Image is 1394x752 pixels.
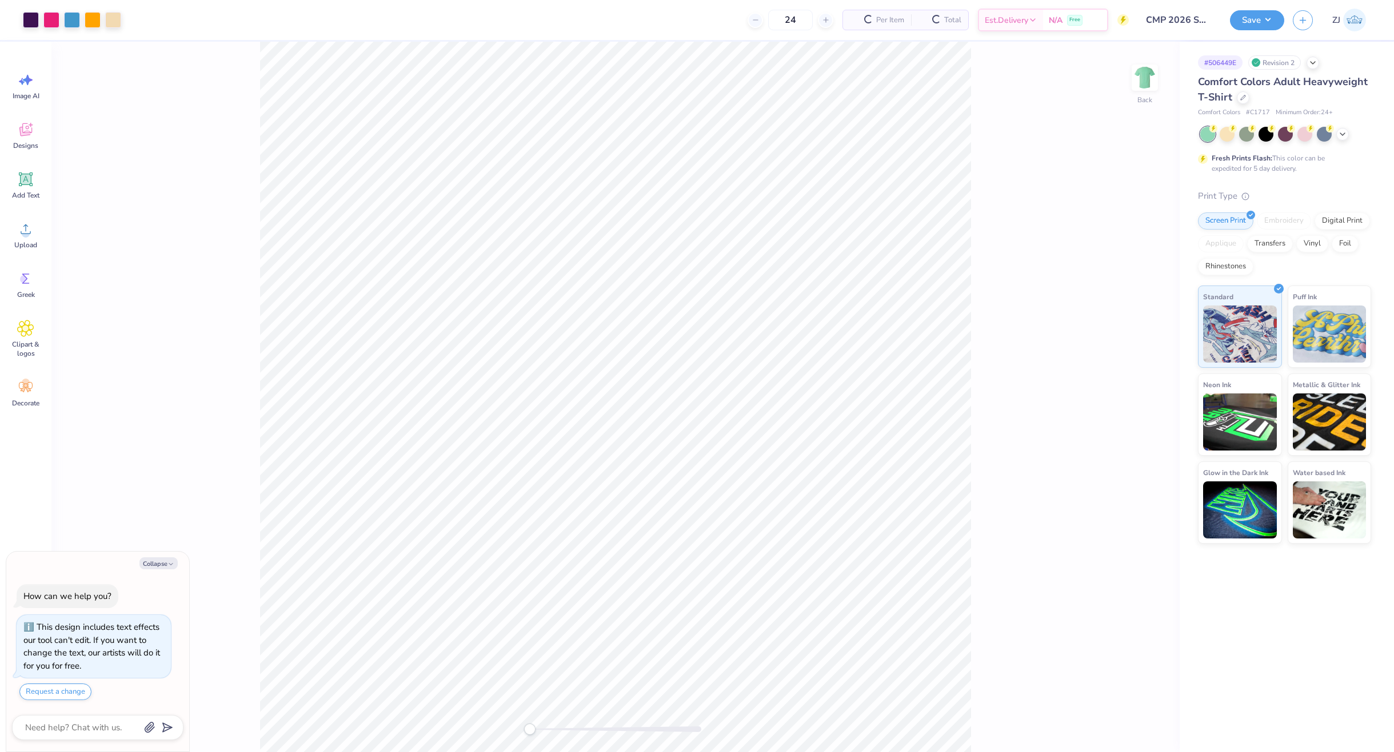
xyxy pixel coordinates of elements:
strong: Fresh Prints Flash: [1212,154,1272,163]
a: ZJ [1327,9,1371,31]
span: Decorate [12,399,39,408]
div: Accessibility label [524,723,536,735]
span: Upload [14,240,37,250]
span: Designs [13,141,38,150]
div: Transfers [1247,235,1293,252]
div: Back [1137,95,1152,105]
div: This design includes text effects our tool can't edit. If you want to change the text, our artist... [23,621,160,671]
button: Save [1230,10,1284,30]
span: Clipart & logos [7,340,45,358]
img: Zhor Junavee Antocan [1343,9,1366,31]
span: Free [1069,16,1080,24]
span: Neon Ink [1203,379,1231,391]
span: Est. Delivery [985,14,1028,26]
div: Foil [1332,235,1359,252]
img: Water based Ink [1293,481,1367,538]
div: # 506449E [1198,55,1243,70]
img: Standard [1203,305,1277,363]
button: Collapse [139,557,178,569]
span: Puff Ink [1293,291,1317,303]
span: Metallic & Glitter Ink [1293,379,1360,391]
img: Back [1133,66,1156,89]
span: Water based Ink [1293,467,1345,478]
span: Total [944,14,961,26]
div: Print Type [1198,190,1371,203]
span: Standard [1203,291,1233,303]
div: This color can be expedited for 5 day delivery. [1212,153,1352,174]
span: ZJ [1332,14,1340,27]
span: Minimum Order: 24 + [1276,108,1333,118]
span: # C1717 [1246,108,1270,118]
img: Metallic & Glitter Ink [1293,393,1367,451]
div: Screen Print [1198,212,1253,230]
div: Applique [1198,235,1244,252]
span: Comfort Colors [1198,108,1240,118]
div: Digital Print [1315,212,1370,230]
span: Comfort Colors Adult Heavyweight T-Shirt [1198,75,1368,104]
div: Revision 2 [1248,55,1301,70]
img: Neon Ink [1203,393,1277,451]
img: Puff Ink [1293,305,1367,363]
span: Per Item [876,14,904,26]
div: Embroidery [1257,212,1311,230]
span: Add Text [12,191,39,200]
span: Greek [17,290,35,299]
span: N/A [1049,14,1063,26]
input: – – [768,10,813,30]
img: Glow in the Dark Ink [1203,481,1277,538]
div: Vinyl [1296,235,1328,252]
button: Request a change [19,683,91,700]
div: Rhinestones [1198,258,1253,275]
div: How can we help you? [23,590,111,602]
input: Untitled Design [1137,9,1221,31]
span: Image AI [13,91,39,100]
span: Glow in the Dark Ink [1203,467,1268,478]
